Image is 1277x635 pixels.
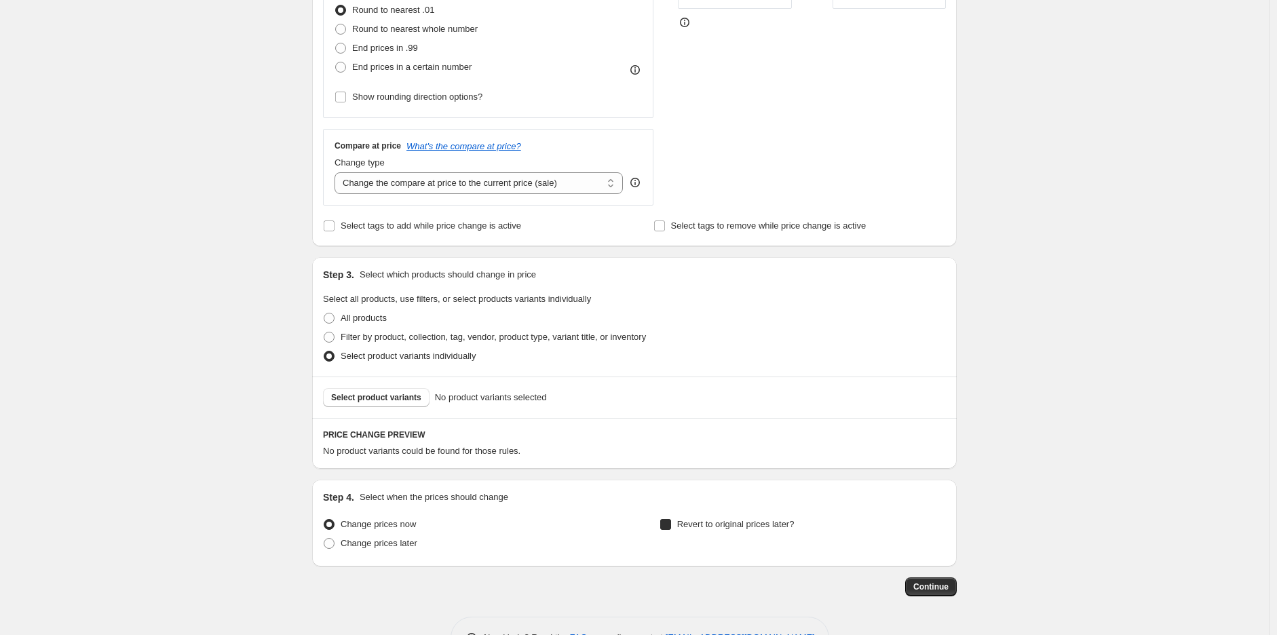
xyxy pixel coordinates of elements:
span: Change type [335,157,385,168]
span: Select tags to add while price change is active [341,220,521,231]
div: help [628,176,642,189]
span: Round to nearest .01 [352,5,434,15]
h2: Step 4. [323,490,354,504]
button: Select product variants [323,388,430,407]
h6: PRICE CHANGE PREVIEW [323,429,946,440]
span: End prices in a certain number [352,62,472,72]
span: End prices in .99 [352,43,418,53]
button: Continue [905,577,957,596]
span: All products [341,313,387,323]
span: Continue [913,581,949,592]
button: What's the compare at price? [406,141,521,151]
span: No product variants could be found for those rules. [323,446,520,456]
p: Select when the prices should change [360,490,508,504]
span: No product variants selected [435,391,547,404]
span: Select product variants [331,392,421,403]
p: Select which products should change in price [360,268,536,282]
h3: Compare at price [335,140,401,151]
span: Select product variants individually [341,351,476,361]
span: Filter by product, collection, tag, vendor, product type, variant title, or inventory [341,332,646,342]
span: Select tags to remove while price change is active [671,220,866,231]
span: Revert to original prices later? [677,519,795,529]
span: Show rounding direction options? [352,92,482,102]
span: Change prices now [341,519,416,529]
span: Select all products, use filters, or select products variants individually [323,294,591,304]
span: Round to nearest whole number [352,24,478,34]
h2: Step 3. [323,268,354,282]
span: Change prices later [341,538,417,548]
